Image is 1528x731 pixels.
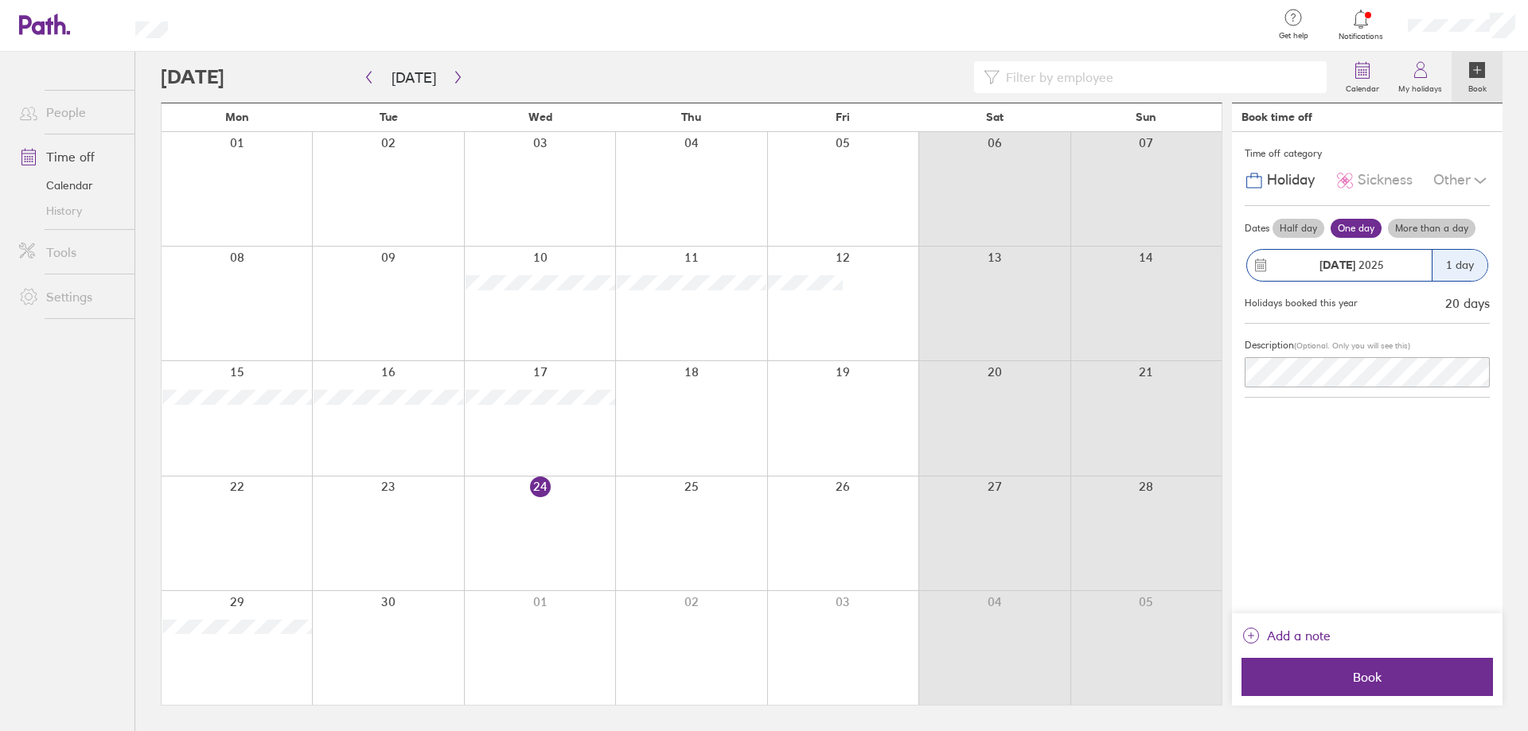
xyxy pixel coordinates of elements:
span: Book [1253,670,1482,684]
button: Add a note [1241,623,1331,648]
span: Description [1245,339,1294,351]
strong: [DATE] [1319,258,1355,272]
span: Mon [225,111,249,123]
span: Sat [986,111,1004,123]
a: Notifications [1335,8,1387,41]
div: 20 days [1445,296,1490,310]
div: Time off category [1245,142,1490,165]
span: (Optional. Only you will see this) [1294,340,1410,351]
span: Thu [681,111,701,123]
a: Tools [6,236,134,268]
span: Wed [528,111,552,123]
label: Half day [1273,219,1324,238]
a: Calendar [6,173,134,198]
a: Time off [6,141,134,173]
label: More than a day [1388,219,1475,238]
button: Book [1241,658,1493,696]
span: Dates [1245,223,1269,234]
button: [DATE] 20251 day [1245,241,1490,290]
span: Notifications [1335,32,1387,41]
span: Tue [380,111,398,123]
span: Add a note [1267,623,1331,648]
span: Sun [1136,111,1156,123]
div: 1 day [1432,250,1487,281]
span: 2025 [1319,259,1384,271]
span: Fri [836,111,850,123]
a: History [6,198,134,224]
button: [DATE] [379,64,449,91]
label: My holidays [1389,80,1452,94]
a: People [6,96,134,128]
a: Settings [6,281,134,313]
a: Book [1452,52,1503,103]
span: Sickness [1358,172,1413,189]
a: My holidays [1389,52,1452,103]
div: Holidays booked this year [1245,297,1358,309]
label: One day [1331,219,1382,238]
a: Calendar [1336,52,1389,103]
label: Calendar [1336,80,1389,94]
input: Filter by employee [1000,62,1317,92]
div: Other [1433,165,1490,196]
div: Book time off [1241,111,1312,123]
label: Book [1459,80,1496,94]
span: Get help [1268,31,1319,41]
span: Holiday [1267,172,1315,189]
